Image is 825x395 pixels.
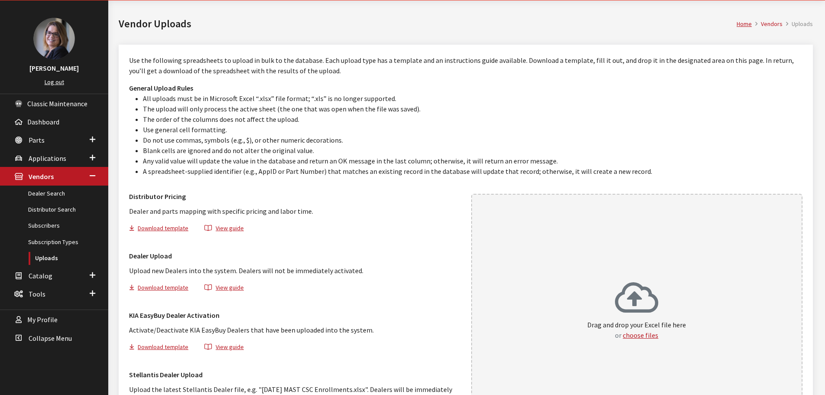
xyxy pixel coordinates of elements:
[27,118,59,126] span: Dashboard
[129,310,461,320] h3: KIA EasyBuy Dealer Activation
[143,156,802,166] li: Any valid value will update the value in the database and return an OK message in the last column...
[129,83,802,93] h3: General Upload Rules
[27,316,58,324] span: My Profile
[29,173,54,181] span: Vendors
[9,63,100,73] h3: [PERSON_NAME]
[197,283,251,295] button: View guide
[129,206,461,216] p: Dealer and parts mapping with specific pricing and labor time.
[29,290,45,298] span: Tools
[143,114,802,124] li: The order of the columns does not affect the upload.
[752,20,783,29] li: Vendors
[615,331,621,340] span: or
[143,166,802,176] li: A spreadsheet-supplied identifier (e.g., AppID or Part Number) that matches an existing record in...
[129,223,196,236] button: Download template
[197,342,251,355] button: View guide
[29,136,45,144] span: Parts
[197,223,251,236] button: View guide
[129,251,461,261] h3: Dealer Upload
[143,104,802,114] li: The upload will only process the active sheet (the one that was open when the file was saved).
[129,55,802,76] p: Use the following spreadsheets to upload in bulk to the database. Each upload type has a template...
[129,325,461,335] p: Activate/Deactivate KIA EasyBuy Dealers that have been uploaded into the system.
[783,20,813,29] li: Uploads
[129,369,461,380] h3: Stellantis Dealer Upload
[27,99,87,108] span: Classic Maintenance
[143,124,802,135] li: Use general cell formatting.
[129,191,461,202] h3: Distributor Pricing
[29,271,52,280] span: Catalog
[143,93,802,104] li: All uploads must be in Microsoft Excel “.xlsx” file format; “.xls” is no longer supported.
[143,135,802,145] li: Do not use commas, symbols (e.g., $), or other numeric decorations.
[129,342,196,355] button: Download template
[129,283,196,295] button: Download template
[29,334,72,343] span: Collapse Menu
[737,20,752,28] a: Home
[129,265,461,276] p: Upload new Dealers into the system. Dealers will not be immediately activated.
[587,320,686,340] p: Drag and drop your Excel file here
[119,16,737,32] h1: Vendor Uploads
[623,330,658,340] button: choose files
[29,154,66,163] span: Applications
[33,18,75,59] img: Kim Callahan Collins
[143,145,802,156] li: Blank cells are ignored and do not alter the original value.
[45,78,64,86] a: Log out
